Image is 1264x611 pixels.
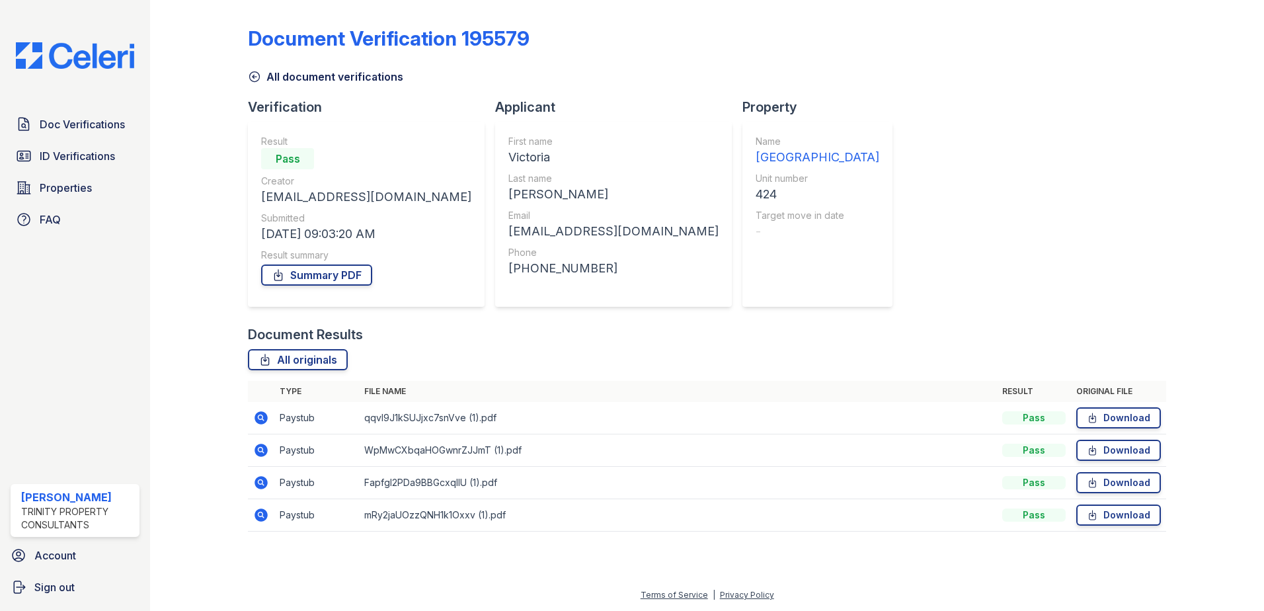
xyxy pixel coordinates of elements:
th: Result [997,381,1071,402]
div: [PERSON_NAME] [508,185,719,204]
div: Pass [261,148,314,169]
a: ID Verifications [11,143,139,169]
div: Name [756,135,879,148]
div: Unit number [756,172,879,185]
div: Verification [248,98,495,116]
div: Phone [508,246,719,259]
div: Pass [1002,444,1066,457]
a: Name [GEOGRAPHIC_DATA] [756,135,879,167]
td: qqvI9J1kSUJjxc7snVve (1).pdf [359,402,997,434]
span: FAQ [40,212,61,227]
td: Paystub [274,434,359,467]
div: 424 [756,185,879,204]
div: Property [742,98,903,116]
div: [PERSON_NAME] [21,489,134,505]
div: Target move in date [756,209,879,222]
div: Victoria [508,148,719,167]
a: Download [1076,472,1161,493]
a: FAQ [11,206,139,233]
div: [EMAIL_ADDRESS][DOMAIN_NAME] [508,222,719,241]
td: Paystub [274,467,359,499]
th: Original file [1071,381,1166,402]
span: Account [34,548,76,563]
div: Pass [1002,476,1066,489]
div: Document Verification 195579 [248,26,530,50]
td: mRy2jaUOzzQNH1k1Oxxv (1).pdf [359,499,997,532]
div: Document Results [248,325,363,344]
a: All originals [248,349,348,370]
a: Terms of Service [641,590,708,600]
a: Privacy Policy [720,590,774,600]
div: Pass [1002,509,1066,522]
a: All document verifications [248,69,403,85]
th: File name [359,381,997,402]
a: Doc Verifications [11,111,139,138]
div: - [756,222,879,241]
div: Last name [508,172,719,185]
div: [GEOGRAPHIC_DATA] [756,148,879,167]
a: Download [1076,505,1161,526]
div: Result [261,135,471,148]
span: Properties [40,180,92,196]
td: Paystub [274,402,359,434]
th: Type [274,381,359,402]
div: Applicant [495,98,742,116]
div: Pass [1002,411,1066,425]
div: | [713,590,715,600]
span: Sign out [34,579,75,595]
img: CE_Logo_Blue-a8612792a0a2168367f1c8372b55b34899dd931a85d93a1a3d3e32e68fde9ad4.png [5,42,145,69]
div: Submitted [261,212,471,225]
div: [DATE] 09:03:20 AM [261,225,471,243]
div: Trinity Property Consultants [21,505,134,532]
a: Download [1076,440,1161,461]
div: Result summary [261,249,471,262]
div: [PHONE_NUMBER] [508,259,719,278]
div: First name [508,135,719,148]
span: Doc Verifications [40,116,125,132]
span: ID Verifications [40,148,115,164]
td: WpMwCXbqaHOGwnrZJJmT (1).pdf [359,434,997,467]
a: Summary PDF [261,265,372,286]
td: Paystub [274,499,359,532]
div: [EMAIL_ADDRESS][DOMAIN_NAME] [261,188,471,206]
a: Account [5,542,145,569]
div: Creator [261,175,471,188]
a: Download [1076,407,1161,428]
a: Properties [11,175,139,201]
a: Sign out [5,574,145,600]
td: FapfgI2PDa9BBGcxqIIU (1).pdf [359,467,997,499]
div: Email [508,209,719,222]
